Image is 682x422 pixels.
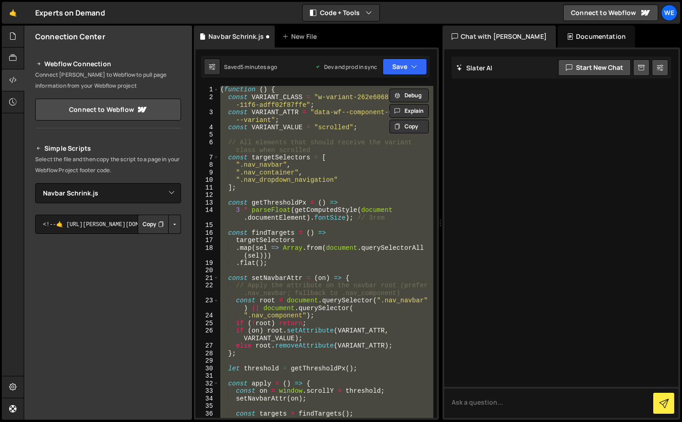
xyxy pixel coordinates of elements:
div: 27 [196,342,219,350]
div: 5 minutes ago [240,63,277,71]
div: 25 [196,320,219,327]
div: Navbar Schrink.js [208,32,264,41]
div: 34 [196,395,219,403]
div: 19 [196,259,219,267]
div: 13 [196,199,219,207]
button: Save [383,58,427,75]
button: Debug [389,89,429,102]
h2: Webflow Connection [35,58,181,69]
div: 5 [196,131,219,139]
div: 15 [196,222,219,229]
div: New File [282,32,320,41]
textarea: <!--🤙 [URL][PERSON_NAME][DOMAIN_NAME]> <script>document.addEventListener("DOMContentLoaded", func... [35,215,181,234]
div: 6 [196,139,219,154]
button: Copy [138,215,169,234]
div: Documentation [558,26,635,47]
div: 7 [196,154,219,162]
a: Connect to Webflow [563,5,658,21]
div: 29 [196,357,219,365]
div: 8 [196,161,219,169]
p: Connect [PERSON_NAME] to Webflow to pull page information from your Webflow project [35,69,181,91]
div: Button group with nested dropdown [138,215,181,234]
div: 30 [196,365,219,373]
div: 33 [196,387,219,395]
div: 36 [196,410,219,418]
div: Experts on Demand [35,7,105,18]
div: 4 [196,124,219,132]
div: 24 [196,312,219,320]
div: 23 [196,297,219,312]
div: 31 [196,372,219,380]
div: 16 [196,229,219,237]
div: 22 [196,282,219,297]
div: 21 [196,274,219,282]
div: 11 [196,184,219,192]
div: 2 [196,94,219,109]
div: 20 [196,267,219,274]
h2: Slater AI [456,63,493,72]
div: 18 [196,244,219,259]
a: We [661,5,677,21]
div: 26 [196,327,219,342]
div: 35 [196,402,219,410]
button: Code + Tools [303,5,379,21]
div: 17 [196,237,219,244]
div: 10 [196,176,219,184]
div: 1 [196,86,219,94]
iframe: YouTube video player [35,337,182,419]
div: 28 [196,350,219,358]
div: Chat with [PERSON_NAME] [442,26,556,47]
div: 12 [196,191,219,199]
div: 3 [196,109,219,124]
div: Dev and prod in sync [315,63,377,71]
a: Connect to Webflow [35,99,181,121]
h2: Connection Center [35,32,105,42]
div: Saved [224,63,277,71]
a: 🤙 [2,2,24,24]
button: Start new chat [558,59,631,76]
p: Select the file and then copy the script to a page in your Webflow Project footer code. [35,154,181,176]
button: Explain [389,104,429,118]
div: 14 [196,206,219,222]
iframe: YouTube video player [35,249,182,331]
div: 9 [196,169,219,177]
h2: Simple Scripts [35,143,181,154]
button: Copy [389,120,429,133]
div: 32 [196,380,219,388]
